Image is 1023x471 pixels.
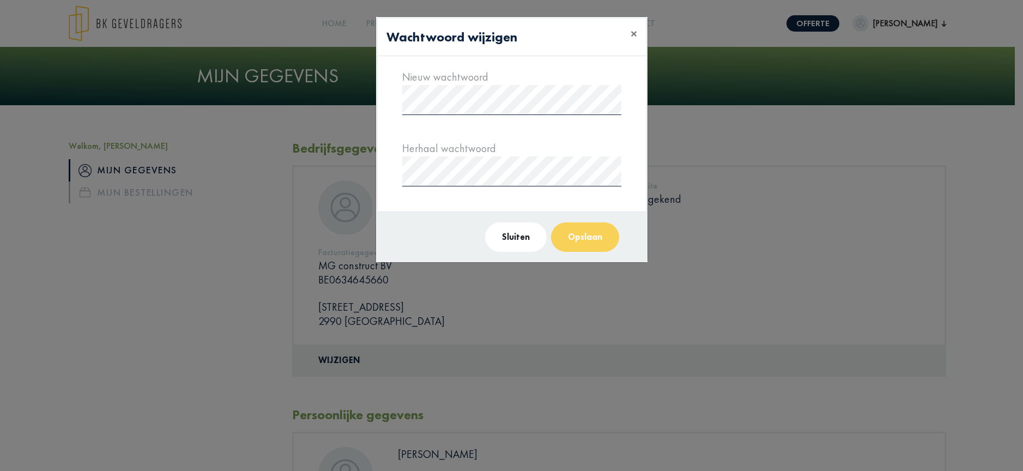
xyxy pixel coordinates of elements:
[631,25,637,42] span: ×
[622,19,646,49] button: Close
[551,222,619,252] button: Opslaan
[402,141,496,155] label: Herhaal wachtwoord
[485,222,547,252] button: Sluiten
[386,27,517,47] h4: Wachtwoord wijzigen
[402,70,488,84] label: Nieuw wachtwoord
